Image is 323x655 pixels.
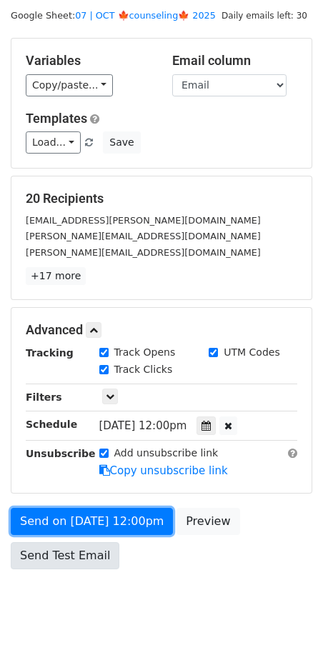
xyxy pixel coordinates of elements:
span: Daily emails left: 30 [217,8,312,24]
a: Preview [177,508,239,535]
a: +17 more [26,267,86,285]
label: Add unsubscribe link [114,446,219,461]
a: Daily emails left: 30 [217,10,312,21]
a: Load... [26,131,81,154]
iframe: Chat Widget [252,586,323,655]
a: Send on [DATE] 12:00pm [11,508,173,535]
button: Save [103,131,140,154]
span: [DATE] 12:00pm [99,419,187,432]
small: [PERSON_NAME][EMAIL_ADDRESS][DOMAIN_NAME] [26,247,261,258]
a: Copy/paste... [26,74,113,96]
a: Templates [26,111,87,126]
a: 07 | OCT 🍁counseling🍁 2025 [75,10,216,21]
strong: Tracking [26,347,74,359]
a: Copy unsubscribe link [99,464,228,477]
label: UTM Codes [224,345,279,360]
h5: 20 Recipients [26,191,297,206]
h5: Email column [172,53,297,69]
strong: Filters [26,391,62,403]
h5: Advanced [26,322,297,338]
small: [PERSON_NAME][EMAIL_ADDRESS][DOMAIN_NAME] [26,231,261,241]
label: Track Clicks [114,362,173,377]
strong: Unsubscribe [26,448,96,459]
label: Track Opens [114,345,176,360]
strong: Schedule [26,419,77,430]
small: [EMAIL_ADDRESS][PERSON_NAME][DOMAIN_NAME] [26,215,261,226]
small: Google Sheet: [11,10,216,21]
a: Send Test Email [11,542,119,569]
h5: Variables [26,53,151,69]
